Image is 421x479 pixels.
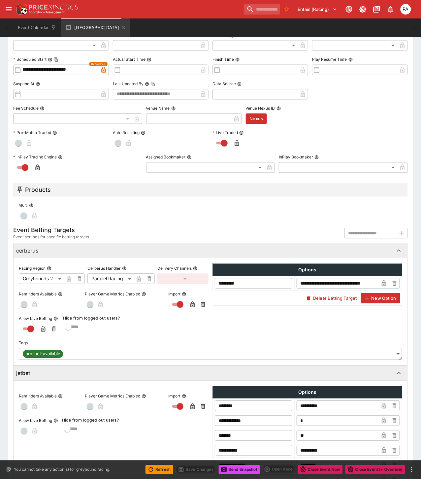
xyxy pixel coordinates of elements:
button: Delete Betting Target [303,293,361,304]
button: Venue Nexus ID [276,106,281,111]
p: Import [168,291,180,297]
button: Toggle light/dark mode [357,3,369,15]
p: Venue Name [146,106,170,111]
button: Notifications [385,3,397,15]
button: Live Traded [239,131,244,135]
button: Delivery Channels [193,266,198,271]
p: Live Traded [212,130,238,136]
button: Scheduled StartCopy To Clipboard [48,57,52,62]
button: Connected to PK [343,3,355,15]
div: Parallel Racing [87,274,134,284]
span: Overridden [91,62,106,66]
p: Multi [18,203,28,208]
button: Multi [29,203,34,208]
button: Documentation [371,3,383,15]
div: Peter Addley [401,4,411,15]
p: InPlay Bookmaker [279,154,313,160]
button: InPlay Bookmaker [314,155,319,160]
button: Player Game Metrics Enabled [142,394,146,399]
p: Allow Live Betting [19,418,52,424]
div: Greyhounds 2 [19,274,64,284]
button: open drawer [3,3,15,15]
h5: Event Betting Targets [13,226,89,234]
img: Sportsbook Management [29,11,65,14]
p: Reminders Available [19,291,57,297]
th: Options [213,264,402,276]
p: Venue Nexus ID [246,106,275,111]
p: InPlay Trading Engine [13,154,57,160]
button: InPlay Trading Engine [58,155,63,160]
p: Cerberus Handler [87,266,121,271]
p: Actual Start Time [113,57,146,62]
p: Fee Schedule [13,106,39,111]
h6: cerberus [16,248,39,255]
button: Player Game Metrics Enabled [142,292,146,297]
th: Options [213,387,402,399]
p: Player Game Metrics Enabled [85,393,140,399]
p: Auto Resulting [113,130,140,136]
button: more [408,466,416,474]
button: Play Resume Time [348,57,353,62]
button: Finish Time [235,57,240,62]
button: Allow Live Betting [53,419,58,423]
p: Delivery Channels [157,266,192,271]
p: Data Source [212,81,236,87]
img: PriceKinetics Logo [15,3,28,16]
button: No Bookmarks [281,4,292,15]
p: Scheduled Start [13,57,47,62]
p: Finish Time [212,57,234,62]
button: Data Source [237,82,242,86]
p: Tags [19,340,28,346]
span: Event settings for specific betting targets [13,234,89,241]
button: Import [182,292,186,297]
button: Fee Schedule [40,106,45,111]
button: Assigned Bookmaker [187,155,192,160]
button: Close Event Now [298,465,343,474]
button: Last Updated ByCopy To Clipboard [145,82,149,86]
p: Play Resume Time [312,57,347,62]
p: Racing Region [19,266,46,271]
button: Close Event (+ Override) [345,465,405,474]
button: Reminders Available [58,292,63,297]
img: PriceKinetics [29,5,78,10]
p: Reminders Available [19,393,57,399]
p: Import [168,393,180,399]
button: Actual Start Time [147,57,151,62]
button: Copy To Clipboard [151,82,155,86]
span: pro-bet-available [23,351,63,358]
button: Send Snapshot [219,465,260,474]
h6: jetbet [16,370,30,377]
input: search [244,4,280,15]
button: Suspend At [36,82,40,86]
p: Hide from logged out users? [62,418,209,424]
p: Suspend At [13,81,34,87]
button: Allow Live Betting [53,317,58,321]
button: Select Tenant [294,4,341,15]
button: Reminders Available [58,394,63,399]
p: Player Game Metrics Enabled [85,291,140,297]
p: Assigned Bookmaker [146,154,186,160]
p: Last Updated By [113,81,144,87]
button: Import [182,394,186,399]
button: Auto Resulting [141,131,146,135]
p: Pre-Match Traded [13,130,51,136]
button: Pre-Match Traded [52,131,57,135]
button: Refresh [146,465,173,474]
button: Cerberus Handler [122,266,127,271]
button: [GEOGRAPHIC_DATA] [61,18,130,37]
button: Venue Name [171,106,176,111]
button: Nexus [246,114,267,124]
button: Copy To Clipboard [54,57,58,62]
button: New Option [361,293,400,304]
button: Racing Region [47,266,51,271]
button: Peter Addley [399,2,413,17]
div: split button [263,465,295,474]
p: Allow Live Betting [19,316,52,322]
p: You cannot take any action(s) for greyhound racing. [14,467,110,473]
button: Event Calendar [14,18,60,37]
h5: Products [25,186,51,194]
p: Hide from logged out users? [63,316,209,322]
